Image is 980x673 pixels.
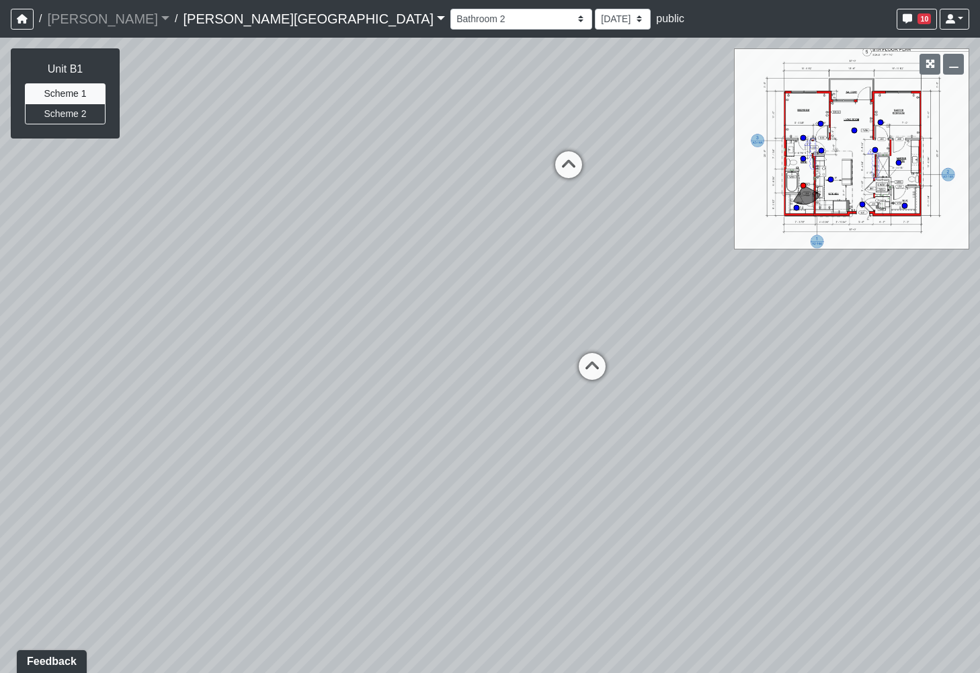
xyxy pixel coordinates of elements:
[10,646,89,673] iframe: Ybug feedback widget
[25,63,106,75] h6: Unit B1
[25,83,106,104] button: Scheme 1
[169,5,183,32] span: /
[897,9,937,30] button: 10
[47,5,169,32] a: [PERSON_NAME]
[34,5,47,32] span: /
[25,104,106,124] button: Scheme 2
[656,13,684,24] span: public
[183,5,445,32] a: [PERSON_NAME][GEOGRAPHIC_DATA]
[917,13,931,24] span: 10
